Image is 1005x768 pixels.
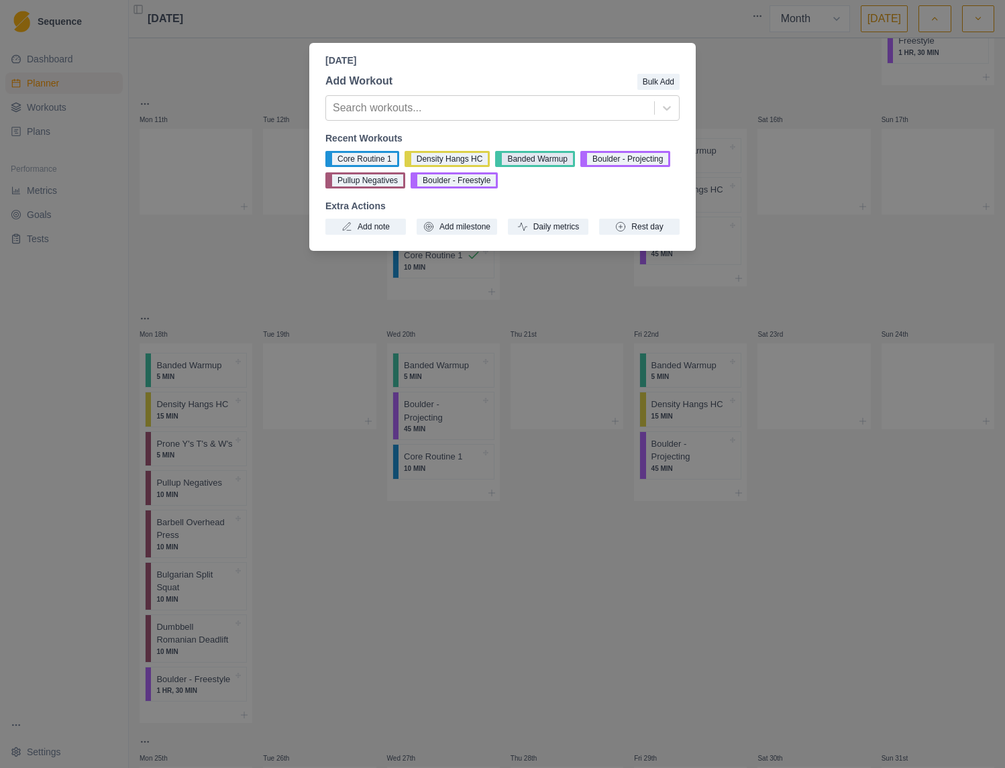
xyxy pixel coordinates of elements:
button: Pullup Negatives [325,172,405,188]
button: Boulder - Freestyle [411,172,498,188]
button: Density Hangs HC [405,151,490,167]
button: Rest day [599,219,680,235]
button: Add note [325,219,406,235]
button: Banded Warmup [495,151,575,167]
button: Daily metrics [508,219,588,235]
p: Extra Actions [325,199,680,213]
button: Core Routine 1 [325,151,399,167]
p: [DATE] [325,54,680,68]
p: Recent Workouts [325,131,680,146]
button: Bulk Add [637,74,680,90]
button: Add milestone [417,219,497,235]
button: Boulder - Projecting [580,151,670,167]
p: Add Workout [325,73,392,89]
